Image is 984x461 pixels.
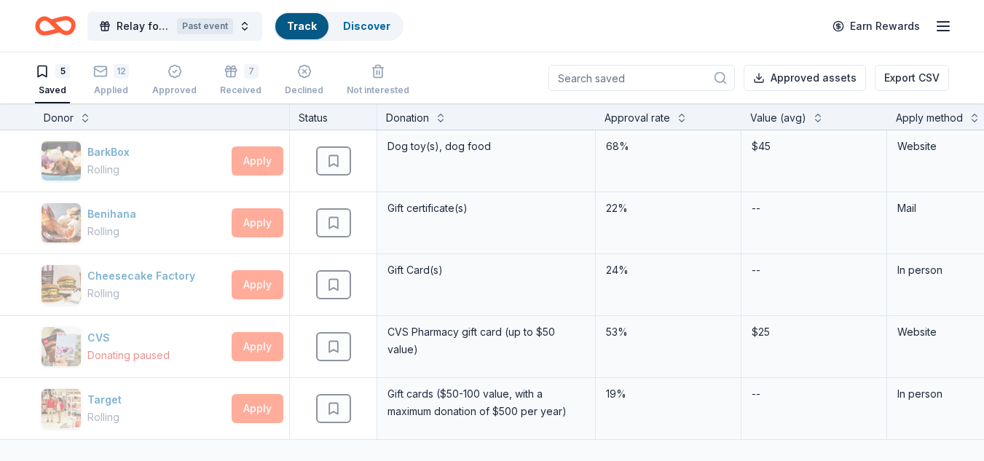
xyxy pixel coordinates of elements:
div: 22% [605,198,732,218]
button: Declined [285,58,323,103]
div: 12 [114,64,129,79]
div: 53% [605,322,732,342]
div: $45 [750,136,878,157]
div: -- [750,260,762,280]
div: CVS Pharmacy gift card (up to $50 value) [386,322,586,360]
div: Value (avg) [750,109,806,127]
div: Gift Card(s) [386,260,586,280]
button: TrackDiscover [274,12,404,41]
div: Not interested [347,84,409,96]
div: Donation [386,109,429,127]
a: Earn Rewards [824,13,929,39]
span: Relay for Life onsite fundraiser [117,17,171,35]
div: Apply method [896,109,963,127]
div: Approval rate [605,109,670,127]
div: Received [220,84,261,96]
a: Track [287,20,317,32]
button: Export CSV [875,65,949,91]
div: Status [290,103,377,130]
div: Past event [177,18,233,34]
div: Applied [93,84,129,96]
div: 5 [55,64,70,79]
div: 24% [605,260,732,280]
a: Discover [343,20,390,32]
div: $25 [750,322,878,342]
button: Relay for Life onsite fundraiserPast event [87,12,262,41]
div: Gift certificate(s) [386,198,586,218]
button: Not interested [347,58,409,103]
button: 7Received [220,58,261,103]
div: Approved [152,84,197,96]
div: Declined [285,84,323,96]
button: 12Applied [93,58,129,103]
button: 5Saved [35,58,70,103]
div: Dog toy(s), dog food [386,136,586,157]
div: Donor [44,109,74,127]
div: 7 [244,64,259,79]
a: Home [35,9,76,43]
div: 68% [605,136,732,157]
button: Approved assets [744,65,866,91]
div: Gift cards ($50-100 value, with a maximum donation of $500 per year) [386,384,586,422]
input: Search saved [548,65,735,91]
div: -- [750,198,762,218]
div: 19% [605,384,732,404]
button: Approved [152,58,197,103]
div: -- [750,384,762,404]
div: Saved [35,84,70,96]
